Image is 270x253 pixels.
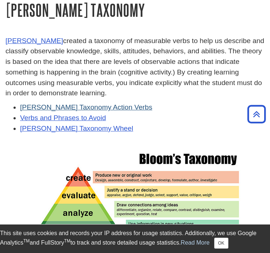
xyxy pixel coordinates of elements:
[20,103,152,111] a: [PERSON_NAME] Taxonomy Action Verbs
[214,238,228,249] button: Close
[245,109,268,119] a: Back to Top
[5,37,63,45] a: [PERSON_NAME]
[23,238,30,244] sup: TM
[181,239,209,246] a: Read More
[64,238,70,244] sup: TM
[5,36,265,99] p: created a taxonomy of measurable verbs to help us describe and classify observable knowledge, ski...
[20,124,133,132] a: [PERSON_NAME] Taxonomy Wheel
[5,1,265,19] h1: [PERSON_NAME] Taxonomy
[20,114,106,122] a: Verbs and Phrases to Avoid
